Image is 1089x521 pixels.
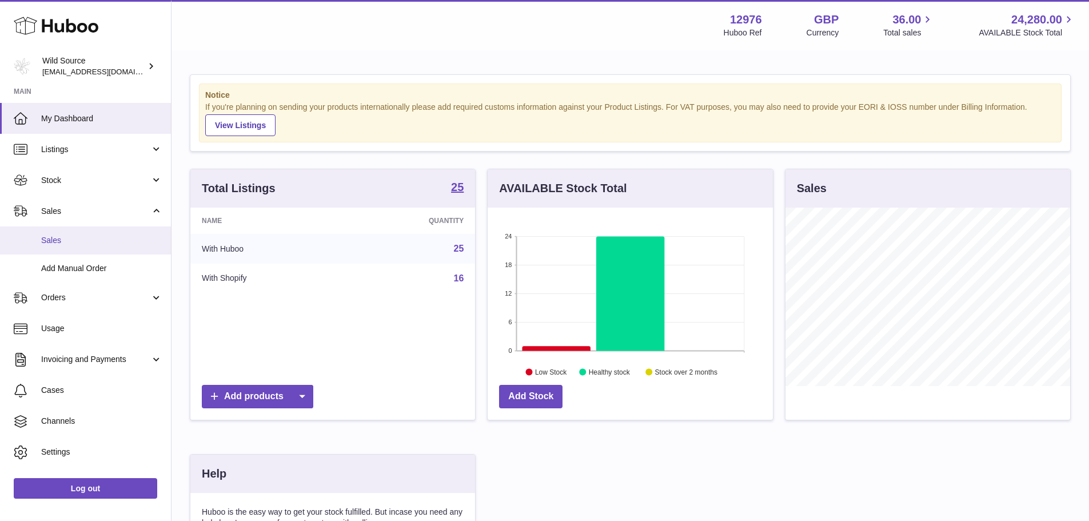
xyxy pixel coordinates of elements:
th: Name [190,208,344,234]
a: 24,280.00 AVAILABLE Stock Total [979,12,1075,38]
strong: GBP [814,12,839,27]
text: Healthy stock [589,368,631,376]
text: Stock over 2 months [655,368,717,376]
a: 36.00 Total sales [883,12,934,38]
a: View Listings [205,114,276,136]
span: Stock [41,175,150,186]
div: If you're planning on sending your products internationally please add required customs informati... [205,102,1055,136]
a: 25 [451,181,464,195]
span: Orders [41,292,150,303]
text: 0 [509,347,512,354]
a: Log out [14,478,157,499]
a: Add Stock [499,385,563,408]
text: 18 [505,261,512,268]
div: Currency [807,27,839,38]
span: AVAILABLE Stock Total [979,27,1075,38]
span: Sales [41,235,162,246]
span: Listings [41,144,150,155]
span: 24,280.00 [1011,12,1062,27]
strong: 12976 [730,12,762,27]
a: Add products [202,385,313,408]
text: 12 [505,290,512,297]
span: My Dashboard [41,113,162,124]
td: With Huboo [190,234,344,264]
text: 6 [509,319,512,325]
td: With Shopify [190,264,344,293]
span: 36.00 [892,12,921,27]
span: Total sales [883,27,934,38]
span: Settings [41,447,162,458]
strong: 25 [451,181,464,193]
a: 25 [454,244,464,253]
h3: Total Listings [202,181,276,196]
div: Wild Source [42,55,145,77]
span: [EMAIL_ADDRESS][DOMAIN_NAME] [42,67,168,76]
text: 24 [505,233,512,240]
h3: Sales [797,181,827,196]
strong: Notice [205,90,1055,101]
img: internalAdmin-12976@internal.huboo.com [14,58,31,75]
span: Cases [41,385,162,396]
h3: AVAILABLE Stock Total [499,181,627,196]
span: Add Manual Order [41,263,162,274]
span: Sales [41,206,150,217]
span: Invoicing and Payments [41,354,150,365]
a: 16 [454,273,464,283]
th: Quantity [344,208,476,234]
span: Channels [41,416,162,427]
text: Low Stock [535,368,567,376]
span: Usage [41,323,162,334]
h3: Help [202,466,226,482]
div: Huboo Ref [724,27,762,38]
